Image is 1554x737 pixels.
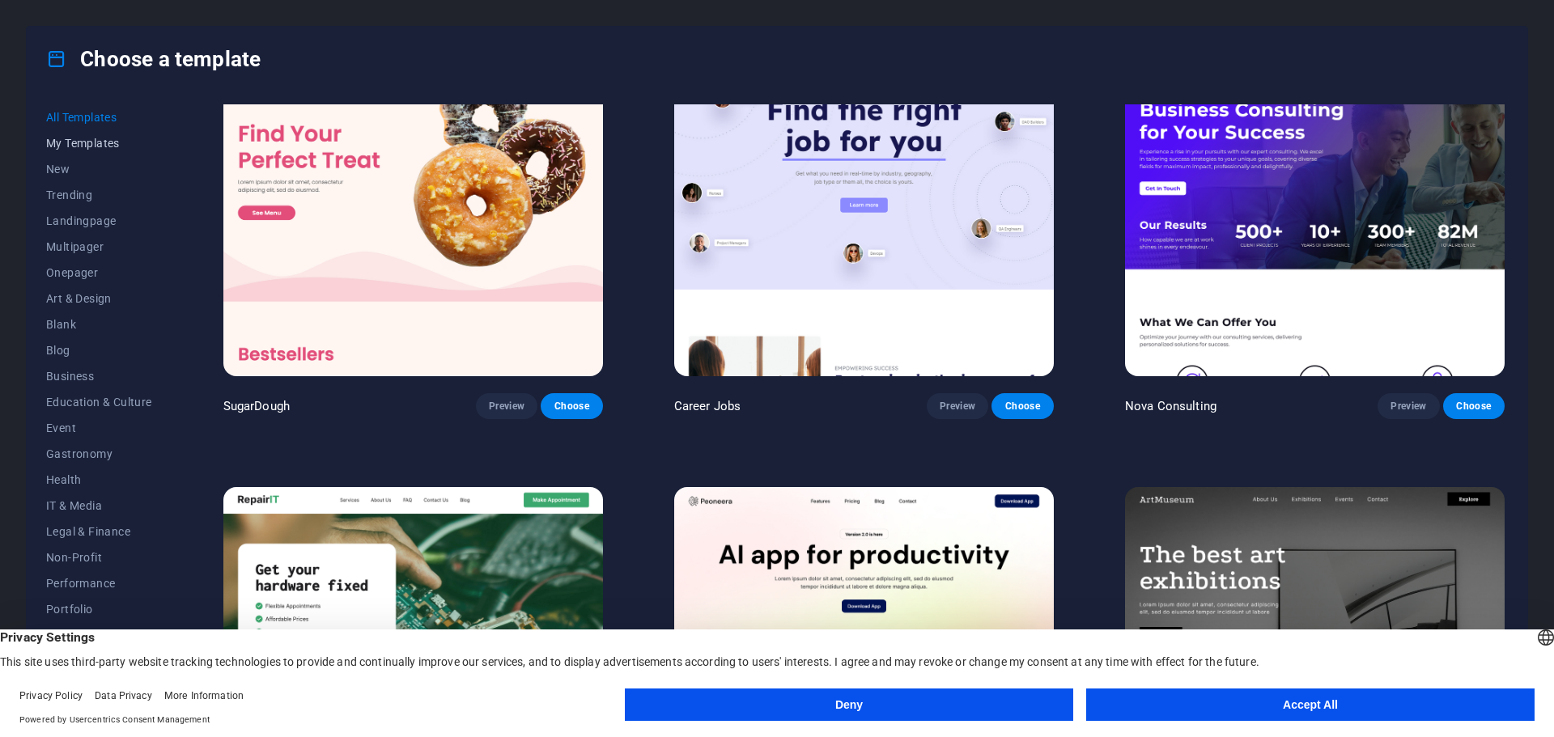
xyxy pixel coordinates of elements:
button: My Templates [46,130,152,156]
span: Choose [1456,400,1492,413]
button: Gastronomy [46,441,152,467]
button: Choose [541,393,602,419]
button: Trending [46,182,152,208]
span: Portfolio [46,603,152,616]
span: All Templates [46,111,152,124]
span: Business [46,370,152,383]
button: Performance [46,570,152,596]
p: Nova Consulting [1125,398,1216,414]
span: Onepager [46,266,152,279]
button: Preview [1378,393,1439,419]
span: Non-Profit [46,551,152,564]
button: All Templates [46,104,152,130]
button: Non-Profit [46,544,152,570]
button: Preview [476,393,537,419]
span: Multipager [46,240,152,253]
span: Event [46,421,152,434]
button: Health [46,467,152,493]
p: Career Jobs [674,398,741,414]
h4: Choose a template [46,46,261,72]
button: New [46,156,152,182]
span: Landingpage [46,214,152,227]
span: IT & Media [46,499,152,512]
button: Blank [46,311,152,337]
button: Choose [991,393,1053,419]
button: Preview [927,393,988,419]
button: Choose [1443,393,1505,419]
span: Preview [940,400,975,413]
span: Gastronomy [46,447,152,460]
span: Choose [1004,400,1040,413]
button: Multipager [46,234,152,260]
p: SugarDough [223,398,290,414]
span: Legal & Finance [46,525,152,538]
span: Education & Culture [46,396,152,409]
button: Event [46,415,152,441]
span: Blank [46,318,152,331]
button: Landingpage [46,208,152,234]
span: Blog [46,344,152,357]
button: Art & Design [46,286,152,311]
img: Nova Consulting [1125,27,1505,376]
button: Legal & Finance [46,519,152,544]
img: SugarDough [223,27,603,376]
span: My Templates [46,137,152,150]
button: Portfolio [46,596,152,622]
button: Blog [46,337,152,363]
button: Business [46,363,152,389]
button: IT & Media [46,493,152,519]
span: Preview [1391,400,1426,413]
span: New [46,163,152,176]
span: Performance [46,577,152,590]
span: Trending [46,188,152,201]
span: Preview [489,400,524,413]
span: Health [46,473,152,486]
span: Choose [554,400,589,413]
span: Art & Design [46,292,152,305]
button: Services [46,622,152,648]
button: Education & Culture [46,389,152,415]
img: Career Jobs [674,27,1054,376]
button: Onepager [46,260,152,286]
